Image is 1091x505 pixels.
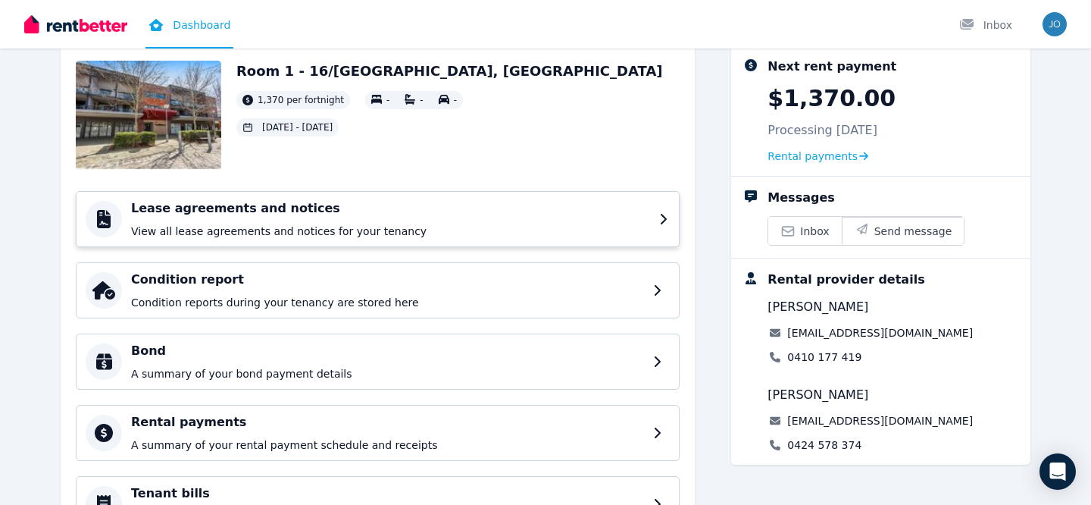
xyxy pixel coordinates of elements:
h4: Bond [131,342,644,360]
span: Rental payments [767,149,858,164]
span: [PERSON_NAME] [767,386,868,404]
button: Send message [842,217,964,245]
p: $1,370.00 [767,85,896,112]
span: - [420,95,423,105]
p: View all lease agreements and notices for your tenancy [131,224,650,239]
img: RentBetter [24,13,127,36]
p: Processing [DATE] [767,121,877,140]
a: 0424 578 374 [787,438,861,453]
div: Next rent payment [767,58,896,76]
h2: Room 1 - 16/[GEOGRAPHIC_DATA], [GEOGRAPHIC_DATA] [236,61,663,82]
div: Open Intercom Messenger [1039,453,1076,490]
a: Inbox [768,217,841,245]
div: Messages [767,189,834,207]
span: - [454,95,457,105]
p: A summary of your bond payment details [131,366,644,381]
span: Send message [874,224,952,239]
span: [DATE] - [DATE] [262,121,333,133]
h4: Condition report [131,271,644,289]
a: 0410 177 419 [787,350,861,365]
div: Rental provider details [767,271,924,289]
h4: Lease agreements and notices [131,199,650,218]
span: 1,370 per fortnight [258,94,344,106]
div: Inbox [959,17,1012,33]
a: Rental payments [767,149,868,164]
span: Inbox [800,224,829,239]
a: [EMAIL_ADDRESS][DOMAIN_NAME] [787,413,973,428]
span: - [386,95,389,105]
img: Property Url [76,61,221,170]
h4: Rental payments [131,413,644,431]
p: Condition reports during your tenancy are stored here [131,295,644,310]
p: A summary of your rental payment schedule and receipts [131,438,644,453]
h4: Tenant bills [131,485,644,503]
a: [EMAIL_ADDRESS][DOMAIN_NAME] [787,325,973,340]
img: JORDAN FESEL [1043,12,1067,36]
span: [PERSON_NAME] [767,298,868,316]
